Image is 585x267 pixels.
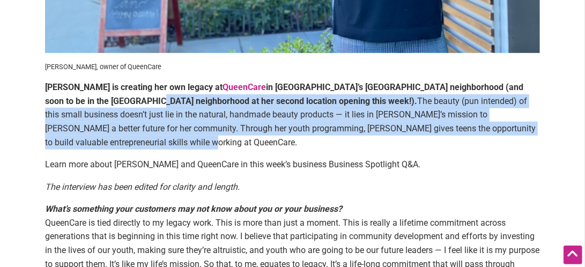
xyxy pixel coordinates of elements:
[45,158,540,172] p: Learn more about [PERSON_NAME] and QueenCare in this week’s business Business Spotlight Q&A.
[223,82,266,92] a: QueenCare
[45,80,540,149] p: The beauty (pun intended) of this small business doesn’t just lie in the natural, handmade beauty...
[45,63,161,71] sub: [PERSON_NAME], owner of QueenCare
[564,246,582,264] div: Scroll Back to Top
[45,82,523,106] strong: [PERSON_NAME] is creating her own legacy at in [GEOGRAPHIC_DATA]’s [GEOGRAPHIC_DATA] neighborhood...
[45,204,342,214] strong: What’s something your customers may not know about you or your business?
[45,182,240,192] em: The interview has been edited for clarity and length.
